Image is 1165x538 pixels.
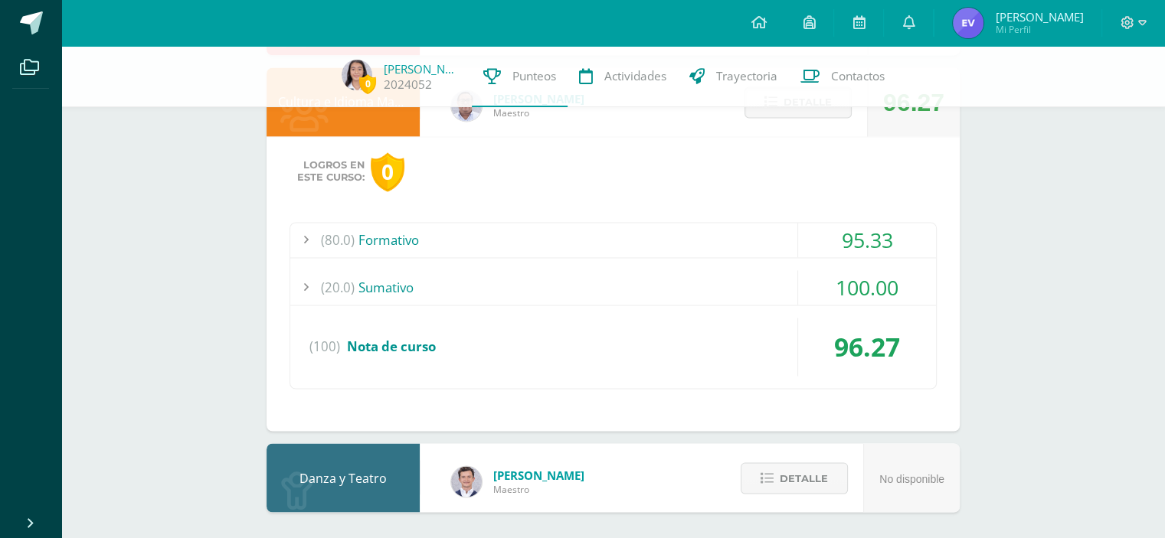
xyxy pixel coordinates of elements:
div: 95.33 [798,223,936,257]
span: Contactos [831,68,885,84]
span: (20.0) [321,270,355,305]
a: Contactos [789,46,896,107]
span: Actividades [604,68,666,84]
div: Formativo [290,223,936,257]
div: 100.00 [798,270,936,305]
a: Punteos [472,46,568,107]
span: Logros en este curso: [297,159,365,184]
span: (100) [309,318,340,376]
a: 2024052 [384,77,432,93]
div: Sumativo [290,270,936,305]
a: Trayectoria [678,46,789,107]
button: Detalle [741,462,848,494]
div: Danza y Teatro [267,443,420,512]
a: [PERSON_NAME] [384,61,460,77]
span: [PERSON_NAME] [995,9,1083,24]
span: No disponible [879,472,944,484]
span: Mi Perfil [995,23,1083,36]
span: 0 [359,74,376,93]
a: Actividades [568,46,678,107]
span: [PERSON_NAME] [493,467,584,482]
span: Nota de curso [347,337,436,355]
span: Maestro [493,482,584,495]
img: 73a9519f3bc0621b95b5416ad1b322c6.png [342,60,372,90]
span: Detalle [780,464,828,492]
span: Trayectoria [716,68,777,84]
div: 96.27 [798,318,936,376]
span: Maestro [493,106,584,119]
span: (80.0) [321,223,355,257]
div: 0 [371,152,404,191]
span: Punteos [512,68,556,84]
img: 1d783d36c0c1c5223af21090f2d2739b.png [953,8,983,38]
img: 70c0459bcb81c7dac88d1d439de9cb3a.png [451,466,482,497]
